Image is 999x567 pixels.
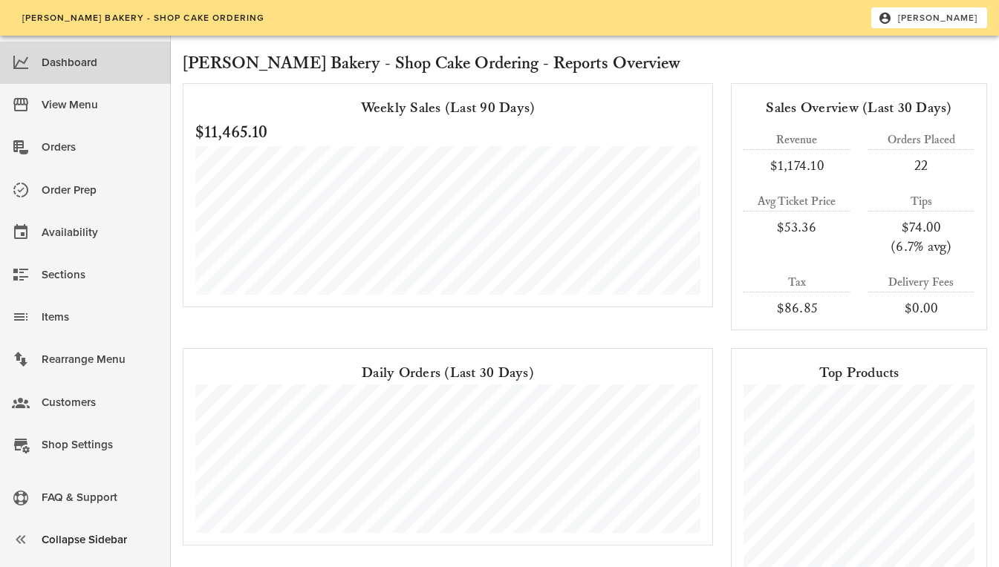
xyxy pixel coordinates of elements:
div: FAQ & Support [42,485,159,510]
a: [PERSON_NAME] Bakery - Shop Cake Ordering [12,7,274,28]
div: $74.00 (6.7% avg) [868,217,975,256]
span: [PERSON_NAME] [881,11,978,24]
span: [PERSON_NAME] Bakery - Shop Cake Ordering [21,13,264,23]
div: Tips [868,193,975,211]
div: Revenue [743,131,850,149]
div: Collapse Sidebar [42,528,159,552]
div: Orders [42,135,159,160]
div: $0.00 [868,298,975,318]
div: Top Products [743,361,974,384]
div: Weekly Sales (Last 90 Days) [195,96,700,119]
div: Customers [42,390,159,415]
div: Dashboard [42,50,159,75]
div: Rearrange Menu [42,347,159,372]
div: View Menu [42,93,159,117]
div: Avg Ticket Price [743,193,850,211]
div: $86.85 [743,298,850,318]
div: Delivery Fees [868,274,975,292]
div: Sales Overview (Last 30 Days) [743,96,974,119]
div: Availability [42,220,159,245]
div: Shop Settings [42,433,159,457]
div: Orders Placed [868,131,975,149]
h2: [PERSON_NAME] Bakery - Shop Cake Ordering - Reports Overview [183,50,987,77]
div: Order Prep [42,178,159,203]
div: $53.36 [743,217,850,237]
div: Tax [743,274,850,292]
button: [PERSON_NAME] [871,7,987,28]
div: Sections [42,263,159,287]
div: $1,174.10 [743,156,850,175]
div: Daily Orders (Last 30 Days) [195,361,700,384]
h2: $11,465.10 [195,119,700,146]
div: 22 [868,156,975,175]
div: Items [42,305,159,330]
